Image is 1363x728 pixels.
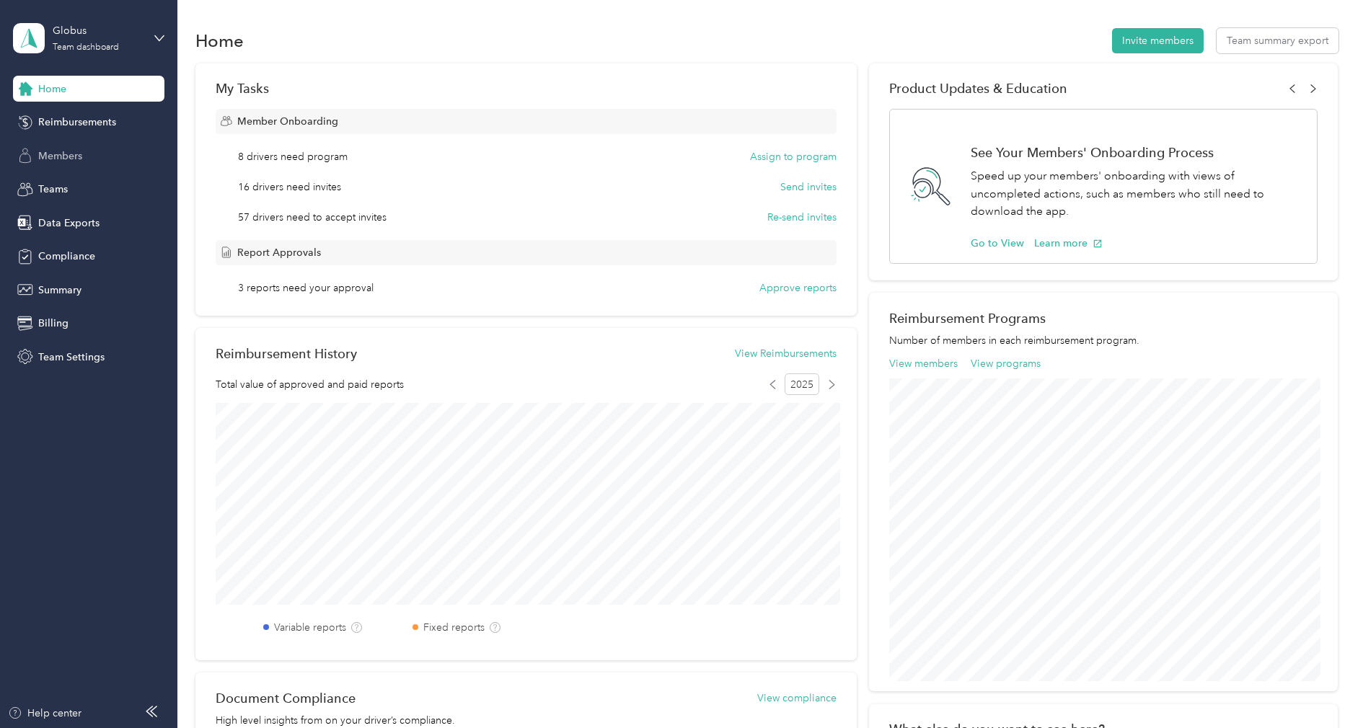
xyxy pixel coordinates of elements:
span: 16 drivers need invites [238,179,341,195]
span: 57 drivers need to accept invites [238,210,387,225]
button: View programs [971,356,1041,371]
button: Go to View [971,236,1024,251]
span: Total value of approved and paid reports [216,377,404,392]
div: My Tasks [216,81,837,96]
span: 2025 [785,373,819,395]
label: Variable reports [274,620,346,635]
p: Speed up your members' onboarding with views of uncompleted actions, such as members who still ne... [971,167,1302,221]
p: Number of members in each reimbursement program. [889,333,1318,348]
button: View Reimbursements [735,346,837,361]
button: View compliance [757,691,837,706]
button: Assign to program [750,149,837,164]
span: Billing [38,316,69,331]
button: Re-send invites [767,210,837,225]
span: 3 reports need your approval [238,280,374,296]
button: Help center [8,706,81,721]
span: Home [38,81,66,97]
h2: Reimbursement Programs [889,311,1318,326]
span: Data Exports [38,216,100,231]
span: Team Settings [38,350,105,365]
button: View members [889,356,958,371]
span: Member Onboarding [237,114,338,129]
button: Team summary export [1217,28,1338,53]
iframe: Everlance-gr Chat Button Frame [1282,647,1363,728]
h2: Reimbursement History [216,346,357,361]
h2: Document Compliance [216,691,356,706]
span: Compliance [38,249,95,264]
button: Approve reports [759,280,837,296]
button: Invite members [1112,28,1204,53]
label: Fixed reports [423,620,485,635]
h1: Home [195,33,244,48]
span: Product Updates & Education [889,81,1067,96]
span: Reimbursements [38,115,116,130]
span: Report Approvals [237,245,321,260]
span: Summary [38,283,81,298]
h1: See Your Members' Onboarding Process [971,145,1302,160]
p: High level insights from on your driver’s compliance. [216,713,837,728]
button: Send invites [780,179,837,195]
span: Teams [38,182,68,197]
span: 8 drivers need program [238,149,348,164]
button: Learn more [1034,236,1103,251]
div: Globus [53,23,143,38]
div: Team dashboard [53,43,119,52]
span: Members [38,148,82,164]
